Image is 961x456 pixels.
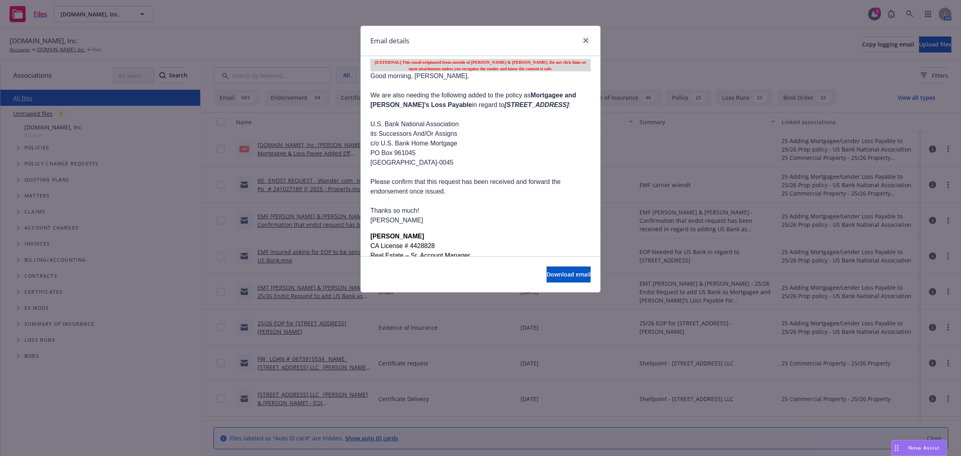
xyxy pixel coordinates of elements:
div: Drag to move [892,440,902,456]
p: Good morning, [PERSON_NAME], [370,71,591,81]
p: c/o U.S. Bank Home Mortgage PO Box 961045 [GEOGRAPHIC_DATA]-0045 [370,139,591,167]
span: CA License # 4428828 [370,242,435,249]
p: U.S. Bank National Association its Successors And/Or Assigns [370,119,591,139]
p: Please confirm that this request has been received and forward the endorsement once issued. [370,177,591,196]
span: Real Estate – Sr. Account Manager [370,252,470,259]
a: close [581,36,591,45]
button: Download email [547,266,591,282]
p: Thanks so much! [PERSON_NAME] [370,206,591,225]
i: [STREET_ADDRESS] [505,101,569,108]
span: [PERSON_NAME] [370,233,424,240]
span: [EXTERNAL] This email originated from outside of [PERSON_NAME] & [PERSON_NAME]. Do not click link... [375,60,586,71]
p: We are also needing the following added to the policy as in regard to : [370,91,591,110]
span: Nova Assist [908,444,940,451]
button: Nova Assist [891,440,947,456]
span: Download email [547,270,591,278]
h1: Email details [370,36,409,46]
